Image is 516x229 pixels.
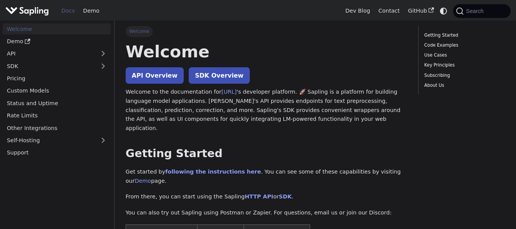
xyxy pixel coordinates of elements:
a: Demo [3,36,111,47]
a: Pricing [3,73,111,84]
a: API [3,48,95,59]
span: Welcome [126,26,153,37]
img: Sapling.ai [5,5,49,16]
a: following the instructions here [165,169,261,175]
a: SDK Overview [189,67,249,84]
a: Getting Started [424,32,502,39]
a: Sapling.aiSapling.ai [5,5,52,16]
button: Expand sidebar category 'API' [95,48,111,59]
a: SDK [279,193,291,200]
button: Switch between dark and light mode (currently system mode) [438,5,449,16]
a: Custom Models [3,85,111,96]
h2: Getting Started [126,147,408,161]
p: You can also try out Sapling using Postman or Zapier. For questions, email us or join our Discord: [126,208,408,218]
a: Status and Uptime [3,97,111,109]
a: Key Principles [424,62,502,69]
a: Support [3,147,111,158]
a: Self-Hosting [3,135,111,146]
a: SDK [3,60,95,71]
p: Welcome to the documentation for 's developer platform. 🚀 Sapling is a platform for building lang... [126,88,408,133]
a: Dev Blog [341,5,374,17]
button: Expand sidebar category 'SDK' [95,60,111,71]
a: Docs [57,5,79,17]
a: GitHub [404,5,438,17]
a: About Us [424,82,502,89]
a: Rate Limits [3,110,111,121]
a: Use Cases [424,52,502,59]
a: API Overview [126,67,184,84]
a: Contact [374,5,404,17]
p: Get started by . You can see some of these capabilities by visiting our page. [126,167,408,186]
a: Other Integrations [3,122,111,133]
p: From there, you can start using the Sapling or . [126,192,408,201]
a: HTTP API [245,193,273,200]
a: Demo [135,178,151,184]
h1: Welcome [126,41,408,62]
span: Search [464,8,488,14]
a: Welcome [3,23,111,34]
nav: Breadcrumbs [126,26,408,37]
a: Subscribing [424,72,502,79]
a: [URL] [222,89,237,95]
button: Search (Command+K) [453,4,510,18]
a: Demo [79,5,104,17]
a: Code Examples [424,42,502,49]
